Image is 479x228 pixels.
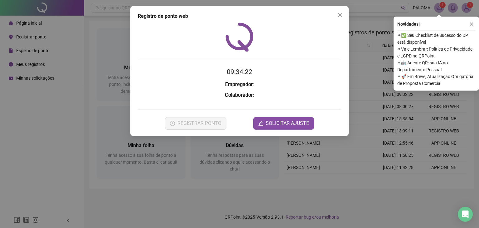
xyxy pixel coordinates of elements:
[397,21,420,27] span: Novidades !
[225,92,253,98] strong: Colaborador
[469,22,474,26] span: close
[165,117,226,130] button: REGISTRAR PONTO
[225,82,253,87] strong: Empregador
[397,59,475,73] span: ⚬ 🤖 Agente QR: sua IA no Departamento Pessoal
[253,117,314,130] button: editSOLICITAR AJUSTE
[225,22,254,52] img: QRPoint
[397,73,475,87] span: ⚬ 🚀 Em Breve, Atualização Obrigatória de Proposta Comercial
[258,121,263,126] span: edit
[458,207,473,222] div: Open Intercom Messenger
[397,32,475,46] span: ⚬ ✅ Seu Checklist de Sucesso do DP está disponível
[335,10,345,20] button: Close
[397,46,475,59] span: ⚬ Vale Lembrar: Política de Privacidade e LGPD na QRPoint
[227,68,252,76] time: 09:34:22
[337,12,342,17] span: close
[138,81,341,89] h3: :
[138,12,341,20] div: Registro de ponto web
[138,91,341,99] h3: :
[266,120,309,127] span: SOLICITAR AJUSTE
